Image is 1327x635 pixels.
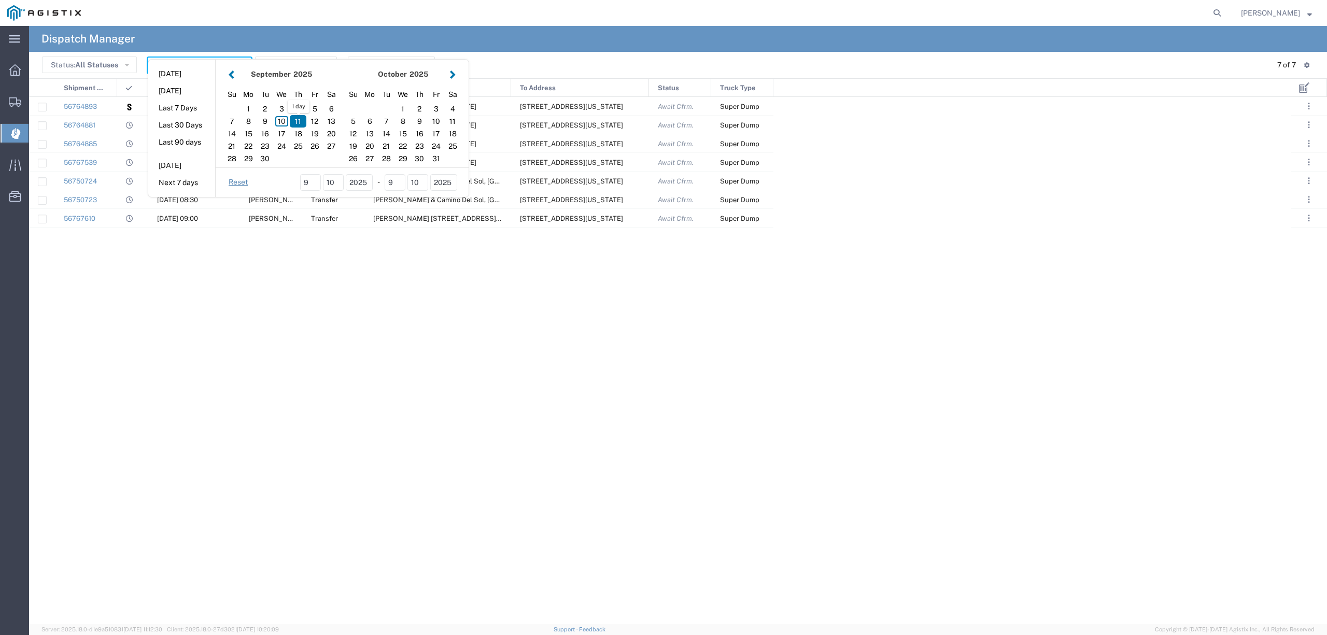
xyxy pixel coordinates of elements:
[323,174,344,191] input: dd
[378,152,394,165] div: 28
[373,215,534,222] span: De Wolf Ave & Gettysburg Ave, Clovis, California, 93619, United States
[720,196,759,204] span: Super Dump
[64,159,97,166] a: 56767539
[257,140,273,152] div: 23
[240,128,257,140] div: 15
[444,128,461,140] div: 18
[345,140,361,152] div: 19
[1308,212,1310,224] span: . . .
[64,79,106,97] span: Shipment No.
[229,177,248,188] a: Reset
[223,115,240,128] div: 7
[1302,118,1316,132] button: ...
[293,70,312,78] span: 2025
[306,87,323,103] div: Friday
[255,57,337,73] button: Saved Searches
[658,196,694,204] span: Await Cfrm.
[290,115,306,128] div: 11
[720,177,759,185] span: Super Dump
[75,61,118,69] span: All Statuses
[430,174,457,191] input: yyyy
[720,140,759,148] span: Super Dump
[251,70,291,78] strong: September
[64,215,95,222] a: 56767610
[42,57,137,73] button: Status:All Statuses
[1302,155,1316,170] button: ...
[273,87,290,103] div: Wednesday
[348,57,435,73] button: Advanced Search
[554,626,580,632] a: Support
[1302,136,1316,151] button: ...
[300,174,321,191] input: mm
[167,626,279,632] span: Client: 2025.18.0-27d3021
[64,177,97,185] a: 56750724
[658,103,694,110] span: Await Cfrm.
[345,115,361,128] div: 5
[240,115,257,128] div: 8
[411,152,428,165] div: 30
[1302,174,1316,188] button: ...
[273,128,290,140] div: 17
[394,128,411,140] div: 15
[1241,7,1300,19] span: Lorretta Ayala
[378,128,394,140] div: 14
[306,103,323,115] div: 5
[1240,7,1312,19] button: [PERSON_NAME]
[428,87,444,103] div: Friday
[394,87,411,103] div: Wednesday
[1308,156,1310,168] span: . . .
[273,103,290,115] div: 3
[520,121,623,129] span: 800 Price Canyon Rd, Pismo Beach, California, United States
[257,87,273,103] div: Tuesday
[720,121,759,129] span: Super Dump
[148,100,215,116] button: Last 7 Days
[394,115,411,128] div: 8
[520,215,623,222] span: 308 W Alluvial Ave, Clovis, California, 93611, United States
[720,159,759,166] span: Super Dump
[1302,192,1316,207] button: ...
[223,87,240,103] div: Sunday
[306,140,323,152] div: 26
[444,87,461,103] div: Saturday
[361,115,378,128] div: 6
[658,140,694,148] span: Await Cfrm.
[257,103,273,115] div: 2
[658,159,694,166] span: Await Cfrm.
[257,115,273,128] div: 9
[64,196,97,204] a: 56750723
[148,66,215,82] button: [DATE]
[311,215,338,222] span: Transfer
[223,140,240,152] div: 21
[290,87,306,103] div: Thursday
[361,87,378,103] div: Monday
[444,115,461,128] div: 11
[444,103,461,115] div: 4
[290,128,306,140] div: 18
[306,128,323,140] div: 19
[720,103,759,110] span: Super Dump
[323,103,340,115] div: 6
[273,115,290,128] div: 10
[240,87,257,103] div: Monday
[148,134,215,150] button: Last 90 days
[1308,100,1310,112] span: . . .
[520,159,623,166] span: 4165 E Childs Ave, Merced, California, 95341, United States
[428,115,444,128] div: 10
[378,115,394,128] div: 7
[323,128,340,140] div: 20
[428,152,444,165] div: 31
[41,626,162,632] span: Server: 2025.18.0-d1e9a510831
[240,103,257,115] div: 1
[411,115,428,128] div: 9
[223,128,240,140] div: 14
[411,128,428,140] div: 16
[394,103,411,115] div: 1
[520,140,623,148] span: 800 Price Canyon Rd, Pismo Beach, California, United States
[148,117,215,133] button: Last 30 Days
[377,177,380,188] span: -
[579,626,605,632] a: Feedback
[658,215,694,222] span: Await Cfrm.
[720,79,756,97] span: Truck Type
[290,140,306,152] div: 25
[658,177,694,185] span: Await Cfrm.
